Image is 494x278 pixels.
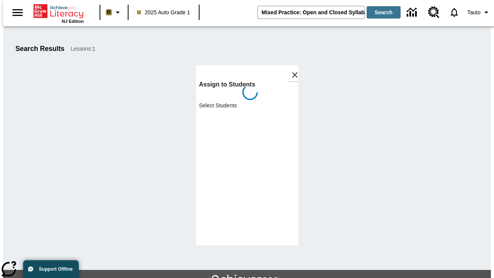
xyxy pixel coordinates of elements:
[467,8,480,17] span: Tauto
[444,2,464,22] a: Notifications
[367,6,401,19] button: Search
[258,6,364,19] input: search field
[464,5,494,19] button: Profile/Settings
[423,2,444,23] a: Resource Center, Will open in new tab
[199,102,301,109] p: Select Students
[137,8,190,17] span: 2025 Auto Grade 1
[103,5,125,19] button: Boost Class color is light brown. Change class color
[15,45,64,53] h1: Search Results
[34,3,84,19] a: Home
[62,19,84,24] span: NJ Edition
[23,260,79,278] button: Support Offline
[39,266,73,272] span: Support Offline
[196,65,298,245] div: lesson details
[288,68,301,81] button: Close
[34,3,84,24] div: Home
[107,7,111,17] span: B
[6,1,29,24] button: Open side menu
[199,79,301,90] h6: Assign to Students
[71,45,95,53] span: Lessons : 1
[402,2,423,23] a: Data Center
